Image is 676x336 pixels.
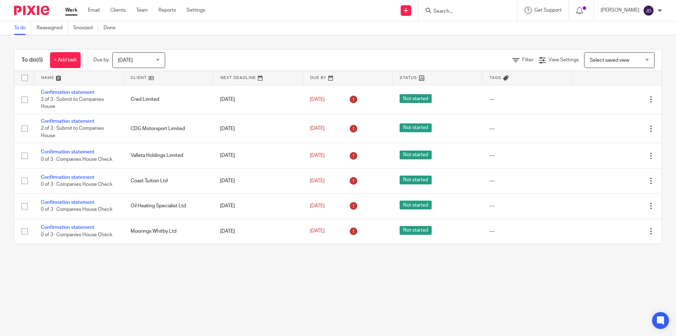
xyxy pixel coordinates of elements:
td: CDG Motorsport Limited [124,114,213,143]
span: 0 of 3 · Companies House Check [41,232,112,237]
td: [DATE] [213,194,303,219]
p: Due by [93,56,109,63]
td: Moorings Whitby Ltd [124,219,213,244]
span: Filter [522,57,533,62]
span: Not started [400,176,432,184]
a: Confirmation statement [41,90,94,95]
span: 0 of 3 · Companies House Check [41,207,112,212]
span: Get Support [534,8,562,13]
a: Confirmation statement [41,119,94,124]
div: --- [489,125,565,132]
a: Reassigned [37,21,68,35]
a: Clients [110,7,126,14]
a: Confirmation statement [41,225,94,230]
span: 2 of 3 · Submit to Companies House [41,126,104,139]
a: To do [14,21,31,35]
td: [DATE] [213,219,303,244]
span: [DATE] [310,97,325,102]
img: Pixie [14,6,49,15]
div: --- [489,152,565,159]
a: Confirmation statement [41,175,94,180]
span: [DATE] [310,126,325,131]
td: [DATE] [213,114,303,143]
a: Reports [158,7,176,14]
td: Oil Heating Specialist Ltd [124,194,213,219]
span: Not started [400,226,432,235]
span: [DATE] [310,178,325,183]
span: Not started [400,94,432,103]
span: Not started [400,201,432,209]
span: 0 of 3 · Companies House Check [41,157,112,162]
span: Not started [400,123,432,132]
td: [DATE] [213,168,303,193]
a: + Add task [50,52,81,68]
td: Cred Limited [124,85,213,114]
a: Team [136,7,148,14]
a: Confirmation statement [41,149,94,154]
a: Snoozed [73,21,98,35]
div: --- [489,177,565,184]
a: Email [88,7,100,14]
span: [DATE] [310,153,325,158]
span: [DATE] [118,58,133,63]
div: --- [489,228,565,235]
span: [DATE] [310,203,325,208]
span: (6) [36,57,43,63]
td: Coast Tuition Ltd [124,168,213,193]
span: [DATE] [310,229,325,234]
td: Valleta Holdings Limited [124,143,213,168]
a: Confirmation statement [41,200,94,205]
div: --- [489,202,565,209]
span: 0 of 3 · Companies House Check [41,182,112,187]
span: Select saved view [590,58,629,63]
input: Search [433,8,496,15]
td: [DATE] [213,85,303,114]
a: Work [65,7,77,14]
p: [PERSON_NAME] [601,7,639,14]
td: [DATE] [213,143,303,168]
a: Done [104,21,121,35]
span: View Settings [549,57,579,62]
span: 2 of 3 · Submit to Companies House [41,97,104,109]
a: Settings [187,7,205,14]
img: svg%3E [643,5,654,16]
h1: To do [21,56,43,64]
span: Tags [489,76,501,80]
div: --- [489,96,565,103]
span: Not started [400,151,432,159]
